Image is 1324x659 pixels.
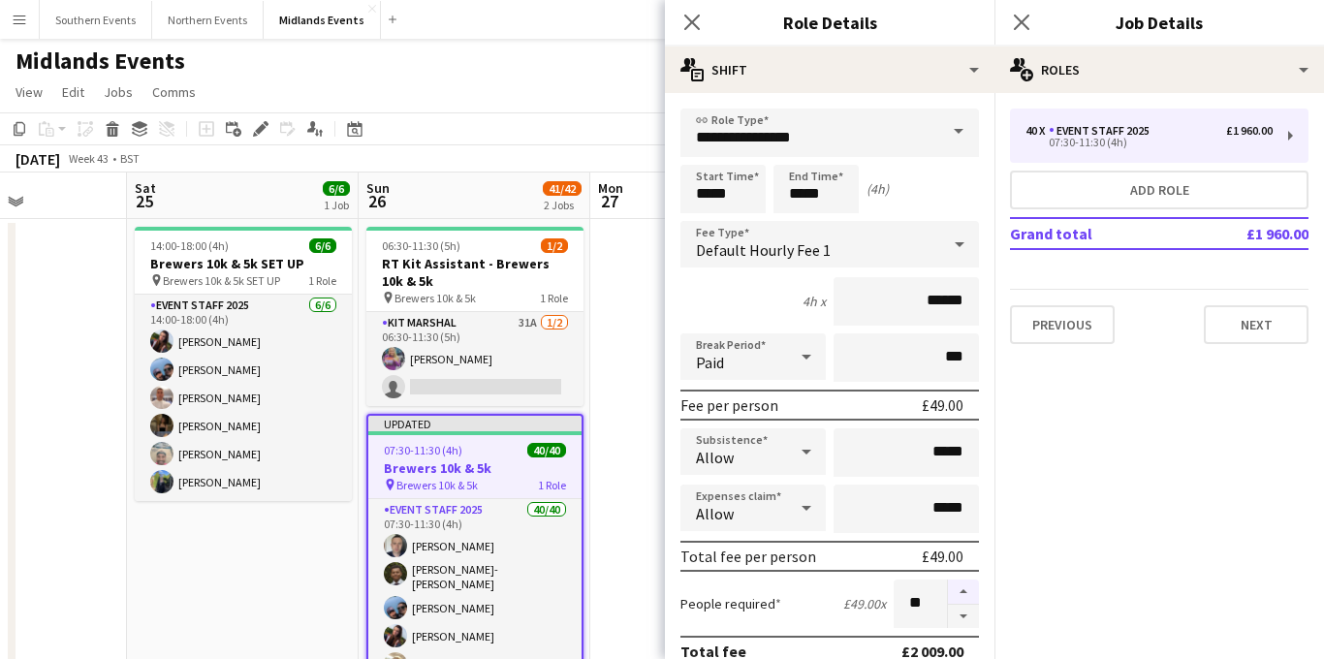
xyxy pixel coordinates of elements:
[96,79,141,105] a: Jobs
[1204,305,1308,344] button: Next
[994,47,1324,93] div: Roles
[366,179,390,197] span: Sun
[994,10,1324,35] h3: Job Details
[843,595,886,612] div: £49.00 x
[665,10,994,35] h3: Role Details
[368,459,582,477] h3: Brewers 10k & 5k
[135,295,352,501] app-card-role: Event Staff 20256/614:00-18:00 (4h)[PERSON_NAME][PERSON_NAME][PERSON_NAME][PERSON_NAME][PERSON_NA...
[152,1,264,39] button: Northern Events
[120,151,140,166] div: BST
[1025,138,1273,147] div: 07:30-11:30 (4h)
[527,443,566,457] span: 40/40
[384,443,462,457] span: 07:30-11:30 (4h)
[867,180,889,198] div: (4h)
[696,448,734,467] span: Allow
[135,227,352,501] app-job-card: 14:00-18:00 (4h)6/6Brewers 10k & 5k SET UP Brewers 10k & 5k SET UP1 RoleEvent Staff 20256/614:00-...
[948,605,979,629] button: Decrease
[922,395,963,415] div: £49.00
[64,151,112,166] span: Week 43
[922,547,963,566] div: £49.00
[16,47,185,76] h1: Midlands Events
[1049,124,1157,138] div: Event Staff 2025
[152,83,196,101] span: Comms
[595,190,623,212] span: 27
[16,149,60,169] div: [DATE]
[680,395,778,415] div: Fee per person
[543,181,582,196] span: 41/42
[264,1,381,39] button: Midlands Events
[135,255,352,272] h3: Brewers 10k & 5k SET UP
[132,190,156,212] span: 25
[366,227,583,406] app-job-card: 06:30-11:30 (5h)1/2RT Kit Assistant - Brewers 10k & 5k Brewers 10k & 5k1 RoleKit Marshal31A1/206:...
[544,198,581,212] div: 2 Jobs
[1025,124,1049,138] div: 40 x
[1010,171,1308,209] button: Add role
[1010,218,1186,249] td: Grand total
[104,83,133,101] span: Jobs
[1226,124,1273,138] div: £1 960.00
[324,198,349,212] div: 1 Job
[696,504,734,523] span: Allow
[366,255,583,290] h3: RT Kit Assistant - Brewers 10k & 5k
[803,293,826,310] div: 4h x
[598,179,623,197] span: Mon
[538,478,566,492] span: 1 Role
[665,47,994,93] div: Shift
[366,312,583,406] app-card-role: Kit Marshal31A1/206:30-11:30 (5h)[PERSON_NAME]
[540,291,568,305] span: 1 Role
[54,79,92,105] a: Edit
[680,595,781,612] label: People required
[368,416,582,431] div: Updated
[948,580,979,605] button: Increase
[163,273,280,288] span: Brewers 10k & 5k SET UP
[382,238,460,253] span: 06:30-11:30 (5h)
[1186,218,1308,249] td: £1 960.00
[680,547,816,566] div: Total fee per person
[541,238,568,253] span: 1/2
[396,478,478,492] span: Brewers 10k & 5k
[696,353,724,372] span: Paid
[696,240,831,260] span: Default Hourly Fee 1
[135,179,156,197] span: Sat
[308,273,336,288] span: 1 Role
[8,79,50,105] a: View
[1010,305,1115,344] button: Previous
[144,79,204,105] a: Comms
[40,1,152,39] button: Southern Events
[323,181,350,196] span: 6/6
[363,190,390,212] span: 26
[62,83,84,101] span: Edit
[16,83,43,101] span: View
[150,238,229,253] span: 14:00-18:00 (4h)
[394,291,476,305] span: Brewers 10k & 5k
[309,238,336,253] span: 6/6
